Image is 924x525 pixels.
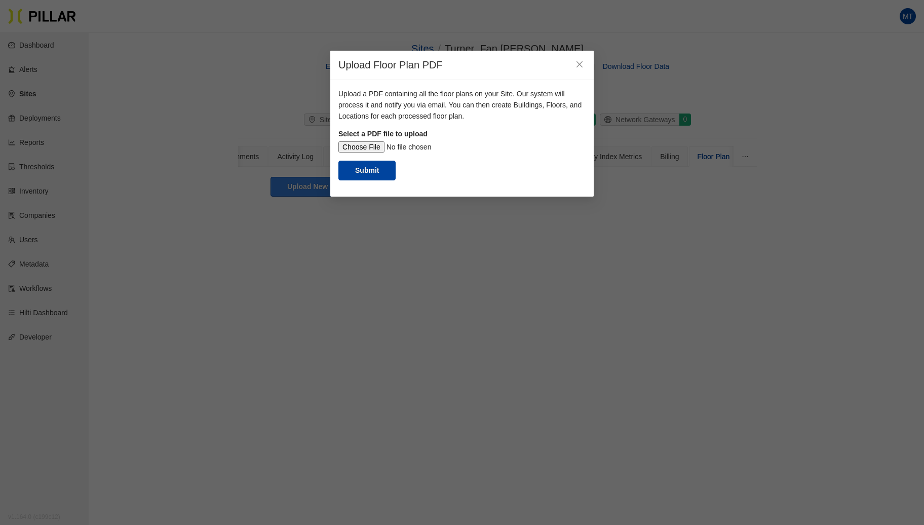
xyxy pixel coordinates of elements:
[338,161,396,180] button: Submit
[338,129,586,139] label: Select a PDF file to upload
[565,51,594,79] button: Close
[338,88,586,122] p: Upload a PDF containing all the floor plans on your Site. Our system will process it and notify y...
[575,60,584,68] span: close
[338,59,569,71] div: Upload Floor Plan PDF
